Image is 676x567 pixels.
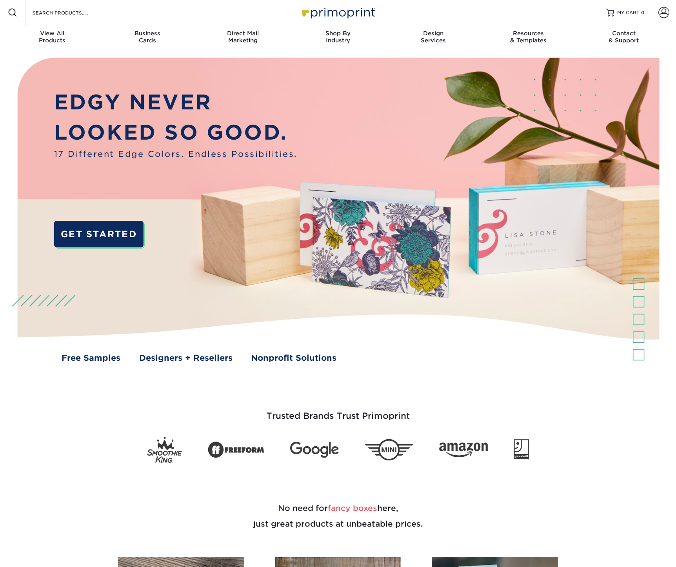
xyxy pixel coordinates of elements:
[100,30,195,44] div: Cards
[54,87,298,118] p: EDGY NEVER
[481,25,576,50] a: Resources& Templates
[54,148,298,160] span: 17 Different Edge Colors. Endless Possibilities.
[291,25,386,50] a: Shop ByIndustry
[32,8,108,17] input: SEARCH PRODUCTS.....
[576,30,671,44] div: & Support
[385,30,481,44] div: Services
[299,4,377,21] img: Primoprint
[147,437,182,463] img: Smoothie King
[195,30,291,44] div: Marketing
[195,25,291,50] a: Direct MailMarketing
[617,9,640,16] span: MY CART
[62,352,120,364] a: Free Samples
[109,392,567,431] h3: Trusted Brands Trust Primoprint
[291,30,386,44] div: Industry
[385,30,481,37] span: Design
[251,352,336,364] a: Nonprofit Solutions
[290,442,339,458] img: Google
[328,503,377,513] span: fancy boxes
[365,439,413,461] img: Mini
[514,439,529,460] img: Goodwill
[385,25,481,50] a: DesignServices
[195,30,291,37] span: Direct Mail
[54,221,144,247] a: GET STARTED
[100,30,195,37] span: Business
[576,25,671,50] a: Contact& Support
[641,10,645,15] span: 0
[54,117,298,148] p: LOOKED SO GOOD.
[5,30,100,44] div: Products
[139,352,233,364] a: Designers + Resellers
[208,437,264,462] img: Freeform
[439,442,488,457] img: Amazon
[100,25,195,50] a: BusinessCards
[291,30,386,37] span: Shop By
[481,30,576,37] span: Resources
[109,482,567,551] h2: No need for here, just great products at unbeatable prices.
[5,25,100,50] a: View AllProducts
[5,30,100,37] span: View All
[576,30,671,37] span: Contact
[481,30,576,44] div: & Templates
